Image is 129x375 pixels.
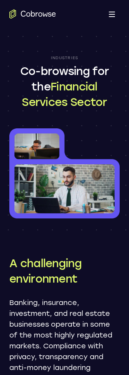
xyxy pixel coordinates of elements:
[9,256,120,286] h2: A challenging environment
[22,80,107,109] span: Financial Services Sector
[9,63,120,110] h1: Co-browsing for the
[9,9,56,19] a: Go to the home page
[51,56,78,60] p: Industries
[9,128,120,218] img: Co-browsing for the Financial Services Sector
